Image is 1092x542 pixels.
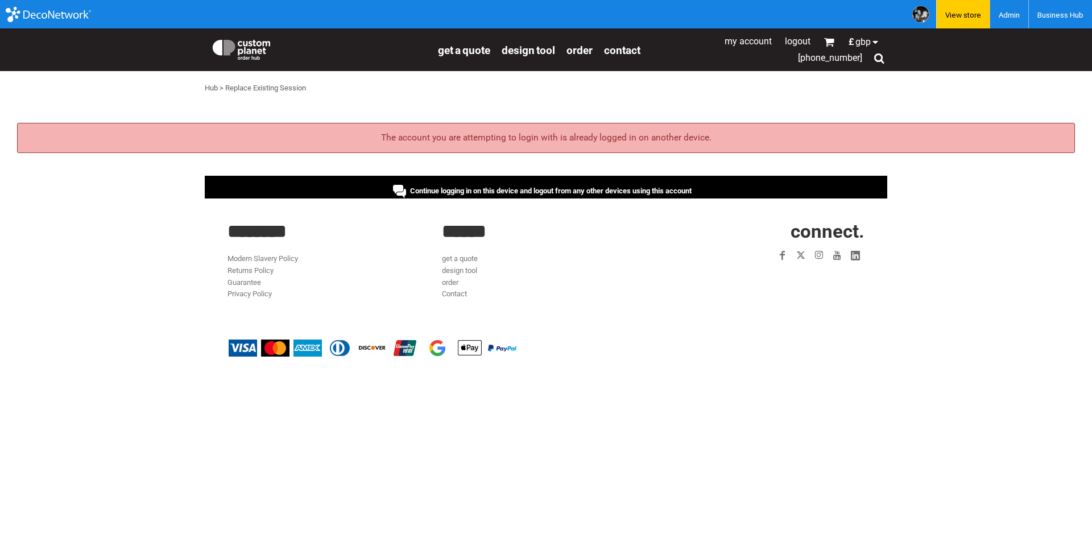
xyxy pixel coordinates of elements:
img: Diners Club [326,340,354,357]
span: £ [849,38,855,47]
span: get a quote [438,44,490,57]
a: order [442,278,458,287]
a: design tool [502,43,555,56]
span: [PHONE_NUMBER] [798,52,862,63]
a: get a quote [438,43,490,56]
img: Discover [358,340,387,357]
div: > [220,82,224,94]
a: get a quote [442,254,478,263]
img: Mastercard [261,340,289,357]
a: Custom Planet [205,31,432,65]
img: Visa [229,340,257,357]
iframe: Customer reviews powered by Trustpilot [708,271,864,285]
a: Returns Policy [227,266,274,275]
a: My Account [725,36,772,47]
a: Hub [205,84,218,92]
a: Contact [442,289,467,298]
a: Guarantee [227,278,261,287]
a: design tool [442,266,477,275]
a: Privacy Policy [227,289,272,298]
span: order [566,44,593,57]
img: American Express [293,340,322,357]
img: PayPal [488,345,516,351]
a: Modern Slavery Policy [227,254,298,263]
span: Contact [604,44,640,57]
a: Logout [785,36,810,47]
img: Google Pay [423,340,452,357]
div: The account you are attempting to login with is already logged in on another device. [17,123,1075,153]
span: Continue logging in on this device and logout from any other devices using this account [410,187,692,195]
a: Contact [604,43,640,56]
div: Replace Existing Session [225,82,306,94]
img: Custom Planet [210,37,272,60]
a: order [566,43,593,56]
span: GBP [855,38,871,47]
img: China UnionPay [391,340,419,357]
h2: CONNECT. [657,222,864,241]
span: design tool [502,44,555,57]
img: Apple Pay [456,340,484,357]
